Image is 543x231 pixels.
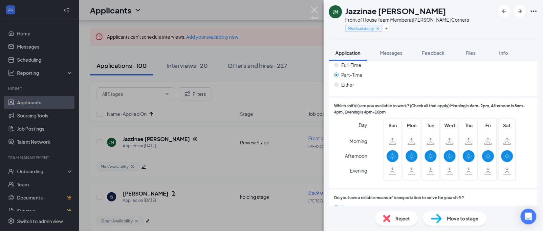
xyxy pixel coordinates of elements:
svg: Plus [384,27,388,31]
span: Fri [482,122,494,129]
span: Mid Availability [348,26,374,31]
span: Part-Time [341,71,363,78]
button: ArrowRight [514,5,526,17]
span: Tue [425,122,437,129]
span: Full-Time [341,61,361,69]
span: Reject [396,215,410,222]
svg: ArrowRight [516,7,524,15]
div: Front of House Team Member at [PERSON_NAME] Corners [345,16,469,23]
span: Sun [387,122,399,129]
h1: Jazzinae [PERSON_NAME] [345,5,446,16]
span: Mon [406,122,418,129]
span: Day [359,121,367,129]
span: Afternoon [345,150,367,162]
span: Messages [380,50,402,56]
span: Sat [501,122,513,129]
span: Yes [341,204,349,211]
button: ArrowLeftNew [498,5,510,17]
button: Plus [383,25,390,32]
span: Which shift(s) are you available to work? (Check all that apply) Morning is 6am-2pm, Afternoon is... [334,103,532,115]
span: Info [499,50,508,56]
div: Open Intercom Messenger [521,209,536,224]
span: Do you have a reliable means of transportation to arrive for your shift? [334,195,464,201]
span: Files [466,50,476,56]
span: Wed [444,122,456,129]
span: Move to stage [447,215,479,222]
span: Application [336,50,360,56]
svg: Cross [376,26,380,31]
span: Morning [350,135,367,147]
span: Thu [463,122,475,129]
div: JM [333,9,338,15]
svg: ArrowLeftNew [500,7,508,15]
span: Evening [350,165,367,177]
span: Either [341,81,354,88]
span: Feedback [422,50,445,56]
svg: Ellipses [530,7,538,15]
